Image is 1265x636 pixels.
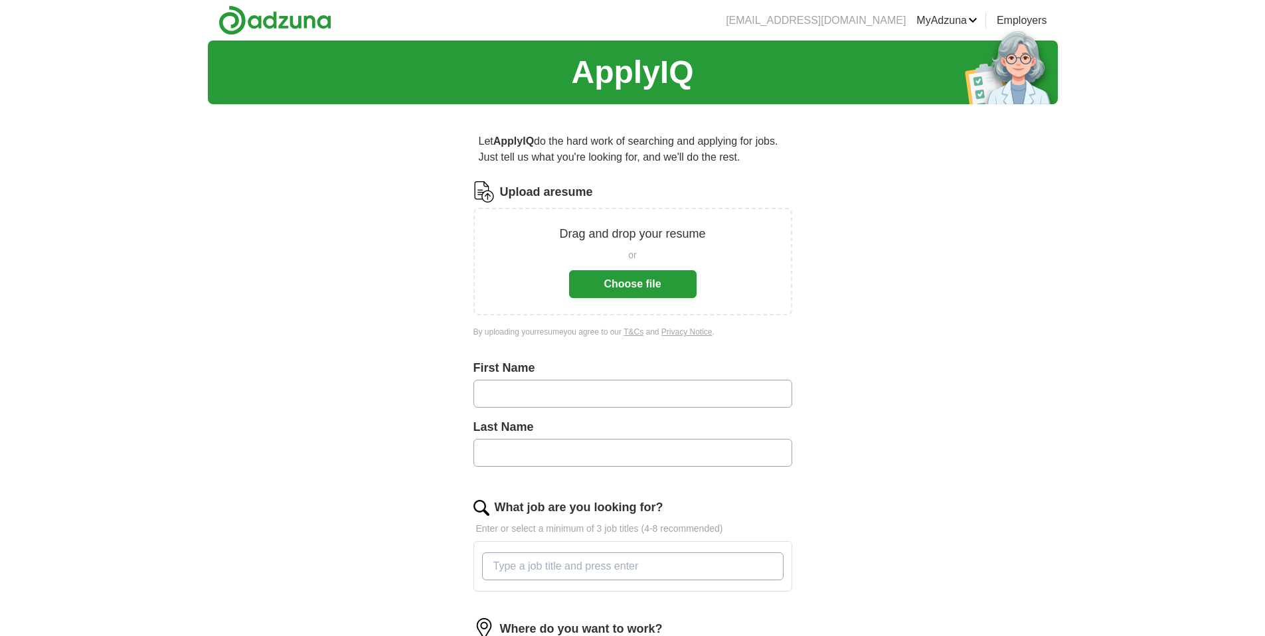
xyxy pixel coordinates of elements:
img: Adzuna logo [218,5,331,35]
p: Let do the hard work of searching and applying for jobs. Just tell us what you're looking for, an... [473,128,792,171]
img: search.png [473,500,489,516]
div: By uploading your resume you agree to our and . [473,326,792,338]
a: T&Cs [624,327,643,337]
button: Choose file [569,270,697,298]
p: Enter or select a minimum of 3 job titles (4-8 recommended) [473,522,792,536]
label: Last Name [473,418,792,436]
label: What job are you looking for? [495,499,663,517]
label: First Name [473,359,792,377]
a: MyAdzuna [916,13,977,29]
img: CV Icon [473,181,495,202]
p: Drag and drop your resume [559,225,705,243]
a: Privacy Notice [661,327,713,337]
a: Employers [997,13,1047,29]
span: or [628,248,636,262]
li: [EMAIL_ADDRESS][DOMAIN_NAME] [726,13,906,29]
strong: ApplyIQ [493,135,534,147]
label: Upload a resume [500,183,593,201]
input: Type a job title and press enter [482,552,784,580]
h1: ApplyIQ [571,48,693,96]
